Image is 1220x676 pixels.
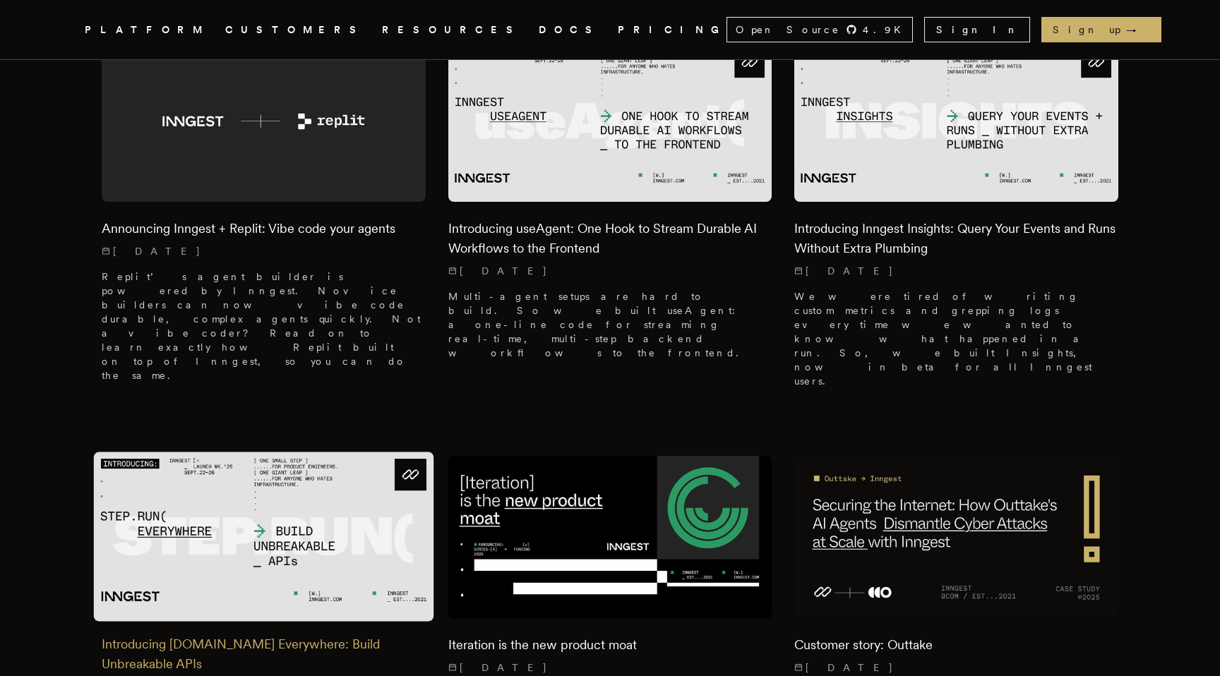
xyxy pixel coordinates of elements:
[448,289,772,360] p: Multi-agent setups are hard to build. So we built useAgent: a one-line code for streaming real-ti...
[102,244,426,258] p: [DATE]
[102,270,426,382] p: Replit’s agent builder is powered by Inngest. Novice builders can now vibe code durable, complex ...
[924,17,1030,42] a: Sign In
[794,264,1118,278] p: [DATE]
[794,660,1118,675] p: [DATE]
[794,219,1118,258] h2: Introducing Inngest Insights: Query Your Events and Runs Without Extra Plumbing
[85,21,208,39] button: PLATFORM
[736,23,840,37] span: Open Source
[102,41,426,203] img: Featured image for Announcing Inngest + Replit: Vibe code your agents blog post
[448,264,772,278] p: [DATE]
[794,456,1118,617] img: Featured image for Customer story: Outtake blog post
[448,635,772,655] h2: Iteration is the new product moat
[382,21,522,39] button: RESOURCES
[1041,17,1161,42] a: Sign up
[102,634,426,674] h2: Introducing [DOMAIN_NAME] Everywhere: Build Unbreakable APIs
[225,21,365,39] a: CUSTOMERS
[1126,23,1150,37] span: →
[448,660,772,675] p: [DATE]
[448,41,772,203] img: Featured image for Introducing useAgent: One Hook to Stream Durable AI Workflows to the Frontend ...
[102,41,426,394] a: Featured image for Announcing Inngest + Replit: Vibe code your agents blog postAnnouncing Inngest...
[794,41,1118,400] a: Featured image for Introducing Inngest Insights: Query Your Events and Runs Without Extra Plumbin...
[448,41,772,372] a: Featured image for Introducing useAgent: One Hook to Stream Durable AI Workflows to the Frontend ...
[794,41,1118,203] img: Featured image for Introducing Inngest Insights: Query Your Events and Runs Without Extra Plumbin...
[863,23,909,37] span: 4.9 K
[448,219,772,258] h2: Introducing useAgent: One Hook to Stream Durable AI Workflows to the Frontend
[794,289,1118,388] p: We were tired of writing custom metrics and grepping logs every time we wanted to know what happe...
[448,456,772,617] img: Featured image for Iteration is the new product moat blog post
[618,21,726,39] a: PRICING
[94,452,434,622] img: Featured image for Introducing Step.Run Everywhere: Build Unbreakable APIs blog post
[794,635,1118,655] h2: Customer story: Outtake
[102,219,426,239] h2: Announcing Inngest + Replit: Vibe code your agents
[539,21,601,39] a: DOCS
